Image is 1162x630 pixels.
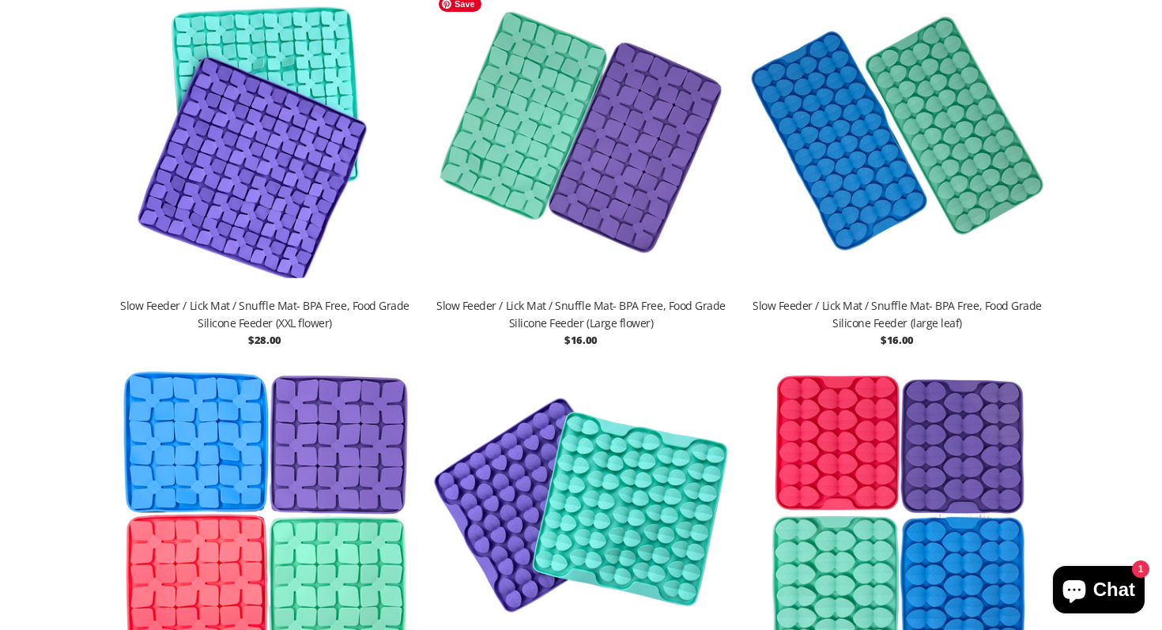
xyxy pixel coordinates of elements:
[1048,566,1149,617] inbox-online-store-chat: Shopify online store chat
[881,333,913,347] span: $16.00
[564,333,597,347] span: $16.00
[431,297,731,332] span: Slow Feeder / Lick Mat / Snuffle Mat- BPA Free, Food Grade Silicone Feeder (Large flower)
[747,297,1047,332] span: Slow Feeder / Lick Mat / Snuffle Mat- BPA Free, Food Grade Silicone Feeder (large leaf)
[248,333,281,347] span: $28.00
[115,297,415,332] span: Slow Feeder / Lick Mat / Snuffle Mat- BPA Free, Food Grade Silicone Feeder (XXL flower)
